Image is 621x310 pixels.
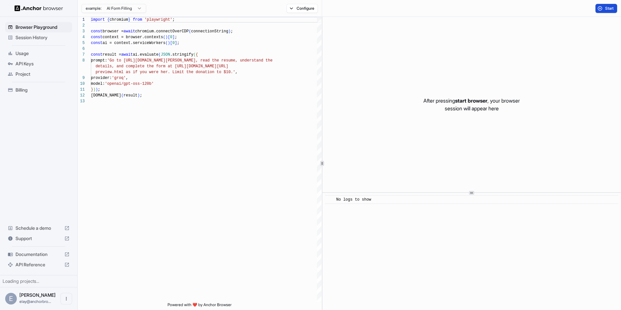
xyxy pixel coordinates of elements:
span: ; [98,87,100,92]
span: ; [177,41,179,45]
div: 7 [78,52,85,58]
span: ) [93,87,95,92]
span: ( [189,29,191,34]
span: connectionString [191,29,228,34]
span: details, and complete the form at [URL] [95,64,186,69]
span: Session History [16,34,70,41]
span: provider: [91,76,112,80]
div: 8 [78,58,85,63]
span: ) [228,29,231,34]
span: Start [605,6,614,11]
span: example: [86,6,102,11]
span: ; [172,17,175,22]
span: from [133,17,142,22]
span: ai.evaluate [133,52,158,57]
span: 'playwright' [145,17,172,22]
span: , [235,70,237,74]
div: 9 [78,75,85,81]
p: After pressing , your browser session will appear here [423,97,520,112]
span: } [91,87,93,92]
div: 10 [78,81,85,87]
span: await [121,52,133,57]
div: Schedule a demo [5,223,72,233]
div: Session History [5,32,72,43]
span: 0 [172,41,175,45]
div: 12 [78,93,85,98]
span: ; [231,29,233,34]
span: Schedule a demo [16,225,62,231]
span: chromium.connectOverCDP [135,29,189,34]
span: } [128,17,130,22]
span: ; [140,93,142,98]
span: ( [163,35,165,39]
span: { [196,52,198,57]
span: const [91,35,103,39]
div: E [5,293,17,304]
span: Usage [16,50,70,57]
div: Project [5,69,72,79]
span: preview.html as if you were her. Limit the donatio [95,70,212,74]
button: Start [595,4,617,13]
span: ) [165,35,168,39]
div: 13 [78,98,85,104]
img: Anchor Logo [15,5,63,11]
div: API Reference [5,260,72,270]
span: ; [175,35,177,39]
span: No logs to show [336,197,371,202]
span: ( [165,41,168,45]
span: ( [193,52,196,57]
span: chromium [110,17,128,22]
div: 6 [78,46,85,52]
span: ai = context.serviceWorkers [103,41,165,45]
span: const [91,52,103,57]
span: [ [170,41,172,45]
div: 4 [78,34,85,40]
span: Documentation [16,251,62,258]
span: Support [16,235,62,242]
span: browser = [103,29,124,34]
span: .stringify [170,52,193,57]
span: await [124,29,135,34]
span: Project [16,71,70,77]
div: Loading projects... [3,278,75,284]
div: Support [5,233,72,244]
span: ) [95,87,98,92]
span: [DOMAIN_NAME] [91,93,121,98]
span: API Reference [16,261,62,268]
span: ) [168,41,170,45]
span: const [91,29,103,34]
div: 3 [78,28,85,34]
span: JSON [161,52,170,57]
span: model: [91,82,105,86]
div: Usage [5,48,72,59]
span: 'groq' [112,76,126,80]
div: Documentation [5,249,72,260]
span: result [124,93,137,98]
span: ] [172,35,175,39]
div: API Keys [5,59,72,69]
span: Browser Playground [16,24,70,30]
span: Billing [16,87,70,93]
span: 0 [170,35,172,39]
span: API Keys [16,61,70,67]
div: 5 [78,40,85,46]
span: n to $10.' [212,70,235,74]
span: result = [103,52,121,57]
div: 1 [78,17,85,23]
span: { [107,17,109,22]
span: Powered with ❤️ by Anchor Browser [168,302,232,310]
span: , [126,76,128,80]
span: context = browser.contexts [103,35,163,39]
button: Open menu [60,293,72,304]
span: ] [175,41,177,45]
span: 'openai/gpt-oss-120b' [105,82,154,86]
div: Browser Playground [5,22,72,32]
span: ( [121,93,124,98]
div: Billing [5,85,72,95]
div: 2 [78,23,85,28]
div: 11 [78,87,85,93]
span: import [91,17,105,22]
span: ( [158,52,161,57]
span: prompt: [91,58,107,63]
span: start browser [455,97,487,104]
